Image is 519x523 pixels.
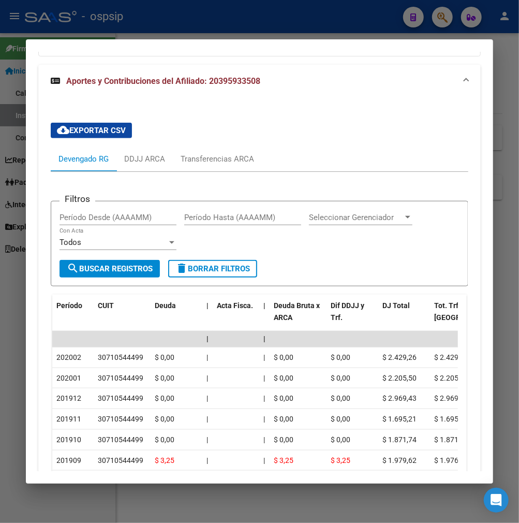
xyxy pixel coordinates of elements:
span: 201912 [56,394,81,402]
div: 30710544499 [98,352,143,364]
span: CUIT [98,301,114,310]
span: $ 0,00 [274,394,293,402]
span: $ 0,00 [155,415,174,423]
span: 202002 [56,353,81,361]
datatable-header-cell: Tot. Trf. Bruto [430,295,482,340]
span: Exportar CSV [57,126,126,135]
div: 30710544499 [98,393,143,404]
span: 201910 [56,435,81,444]
span: Seleccionar Gerenciador [309,213,403,222]
span: | [206,335,209,343]
span: $ 0,00 [331,435,350,444]
span: $ 1.976,37 [434,456,468,464]
span: | [263,394,265,402]
mat-icon: delete [175,262,188,274]
span: $ 2.205,50 [382,374,417,382]
span: | [263,374,265,382]
datatable-header-cell: | [259,295,270,340]
button: Buscar Registros [60,260,160,278]
span: $ 0,00 [331,374,350,382]
span: Período [56,301,82,310]
div: 30710544499 [98,413,143,425]
span: $ 0,00 [155,435,174,444]
span: $ 3,25 [274,456,293,464]
span: 201909 [56,456,81,464]
span: $ 0,00 [331,353,350,361]
mat-icon: cloud_download [57,124,69,136]
datatable-header-cell: Deuda [151,295,202,340]
span: $ 2.205,50 [434,374,468,382]
span: 201911 [56,415,81,423]
span: $ 2.429,26 [434,353,468,361]
span: $ 0,00 [274,353,293,361]
span: $ 1.979,62 [382,456,417,464]
span: $ 3,25 [331,456,350,464]
span: Tot. Trf. [GEOGRAPHIC_DATA] [434,301,505,322]
datatable-header-cell: CUIT [94,295,151,340]
span: $ 1.871,74 [382,435,417,444]
div: 30710544499 [98,455,143,467]
span: | [206,353,208,361]
span: Deuda Bruta x ARCA [274,301,320,322]
span: $ 0,00 [274,415,293,423]
span: $ 1.871,74 [434,435,468,444]
span: $ 2.429,26 [382,353,417,361]
span: | [263,301,265,310]
span: | [206,394,208,402]
span: | [263,335,265,343]
span: Deuda [155,301,176,310]
h3: Filtros [60,193,95,205]
span: Buscar Registros [67,264,153,273]
span: $ 3,25 [155,456,174,464]
span: DJ Total [382,301,410,310]
span: Todos [60,238,81,247]
span: | [263,415,265,423]
span: | [206,374,208,382]
span: Aportes y Contribuciones del Afiliado: 20395933508 [66,76,260,86]
div: DDJJ ARCA [124,153,165,165]
div: 30710544499 [98,372,143,384]
span: | [263,435,265,444]
span: $ 0,00 [331,394,350,402]
span: Borrar Filtros [175,264,250,273]
span: | [206,415,208,423]
span: | [206,456,208,464]
datatable-header-cell: Período [52,295,94,340]
datatable-header-cell: Acta Fisca. [213,295,259,340]
button: Exportar CSV [51,123,132,138]
span: Dif DDJJ y Trf. [331,301,364,322]
span: | [206,301,209,310]
mat-expansion-panel-header: Aportes y Contribuciones del Afiliado: 20395933508 [38,65,481,98]
span: | [263,353,265,361]
span: Acta Fisca. [217,301,253,310]
span: $ 0,00 [274,374,293,382]
span: $ 2.969,43 [382,394,417,402]
span: 202001 [56,374,81,382]
datatable-header-cell: | [202,295,213,340]
span: $ 1.695,21 [382,415,417,423]
span: $ 0,00 [155,374,174,382]
span: $ 0,00 [274,435,293,444]
mat-icon: search [67,262,79,274]
span: $ 1.695,21 [434,415,468,423]
span: $ 0,00 [155,394,174,402]
span: | [263,456,265,464]
span: | [206,435,208,444]
span: $ 0,00 [331,415,350,423]
div: Transferencias ARCA [181,153,254,165]
div: Devengado RG [58,153,109,165]
div: Open Intercom Messenger [484,488,509,513]
span: $ 0,00 [155,353,174,361]
datatable-header-cell: Dif DDJJ y Trf. [327,295,378,340]
span: $ 2.969,43 [434,394,468,402]
div: 30710544499 [98,434,143,446]
datatable-header-cell: Deuda Bruta x ARCA [270,295,327,340]
datatable-header-cell: DJ Total [378,295,430,340]
button: Borrar Filtros [168,260,257,278]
